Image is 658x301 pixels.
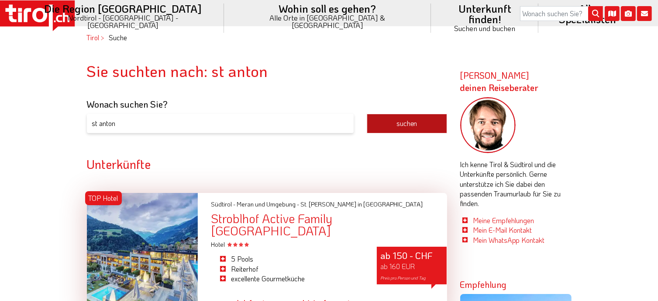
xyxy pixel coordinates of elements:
[300,200,423,208] span: St. [PERSON_NAME] in [GEOGRAPHIC_DATA]
[87,157,447,171] h2: Unterkünfte
[637,6,652,21] i: Kontakt
[605,6,620,21] i: Karte öffnen
[460,97,516,153] img: frag-markus.png
[367,114,447,133] button: suchen
[473,225,532,234] a: Mein E-Mail Kontakt
[520,6,603,21] input: Wonach suchen Sie?
[218,254,364,264] li: 5 Pools
[234,14,420,29] small: Alle Orte in [GEOGRAPHIC_DATA] & [GEOGRAPHIC_DATA]
[211,212,447,237] div: Stroblhof Active Family [GEOGRAPHIC_DATA]
[211,240,249,248] span: Hotel
[87,99,447,109] h3: Wonach suchen Sie?
[85,191,122,205] div: TOP Hotel
[87,114,354,133] input: Suchbegriff eingeben
[460,82,539,93] span: deinen Reiseberater
[460,70,539,93] strong: [PERSON_NAME]
[87,62,447,80] h1: Sie suchten nach: st anton
[237,200,299,208] span: Meran und Umgebung -
[460,97,572,245] div: Ich kenne Tirol & Südtirol und die Unterkünfte persönlich. Gerne unterstütze ich Sie dabei den pa...
[441,24,528,32] small: Suchen und buchen
[211,200,235,208] span: Südtirol -
[32,14,214,29] small: Nordtirol - [GEOGRAPHIC_DATA] - [GEOGRAPHIC_DATA]
[218,274,364,283] li: excellente Gourmetküche
[218,264,364,274] li: Reiterhof
[380,262,415,271] span: ab 160 EUR
[621,6,636,21] i: Fotogalerie
[460,279,507,290] strong: Empfehlung
[377,247,447,284] div: ab 150 - CHF
[473,216,534,225] a: Meine Empfehlungen
[473,235,545,245] a: Mein WhatsApp Kontakt
[380,275,426,281] span: Preis pro Person und Tag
